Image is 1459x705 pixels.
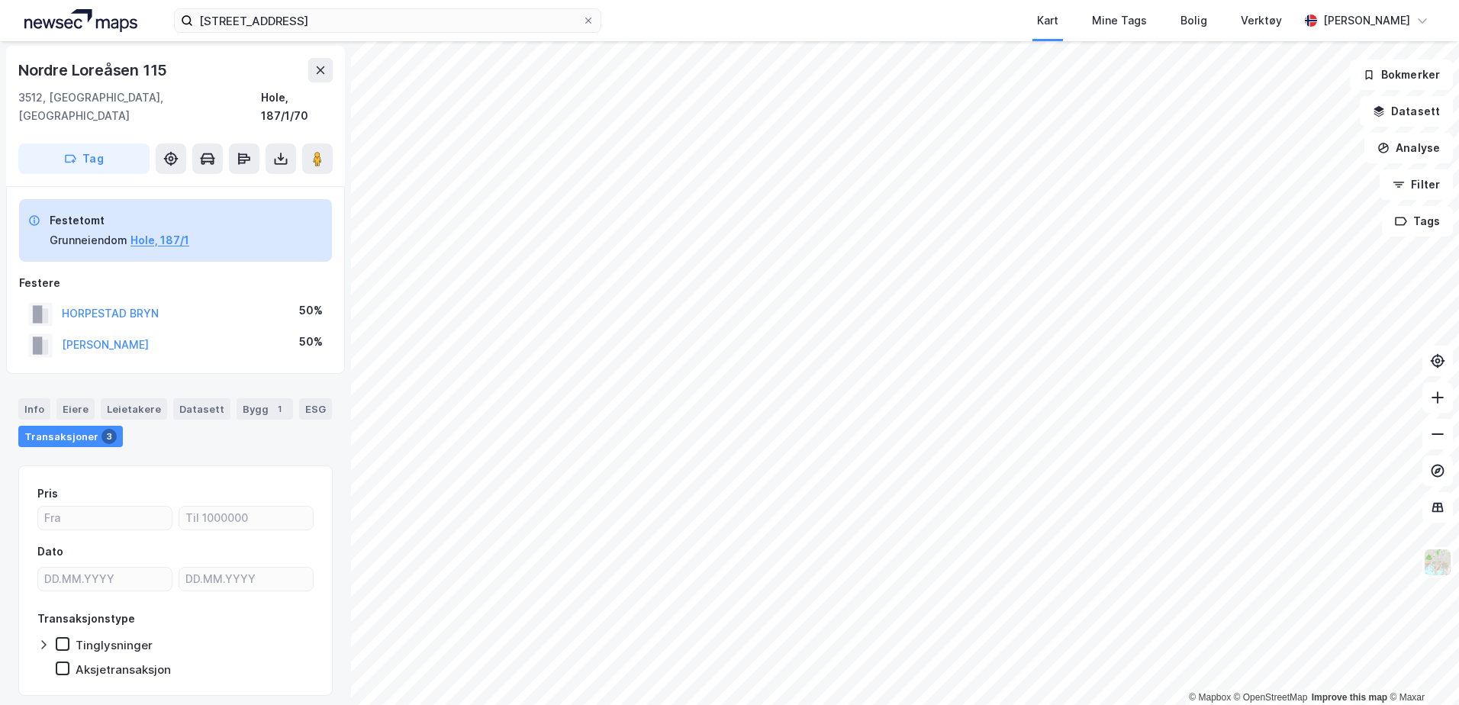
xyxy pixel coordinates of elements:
button: Bokmerker [1350,60,1453,90]
a: Improve this map [1312,692,1387,703]
div: Grunneiendom [50,231,127,249]
button: Hole, 187/1 [130,231,189,249]
div: [PERSON_NAME] [1323,11,1410,30]
div: Transaksjonstype [37,610,135,628]
img: Z [1423,548,1452,577]
div: Info [18,398,50,420]
iframe: Chat Widget [1383,632,1459,705]
img: logo.a4113a55bc3d86da70a041830d287a7e.svg [24,9,137,32]
button: Tags [1382,206,1453,237]
div: Mine Tags [1092,11,1147,30]
input: DD.MM.YYYY [38,568,172,591]
div: 3 [101,429,117,444]
div: Verktøy [1241,11,1282,30]
div: Festere [19,274,332,292]
div: Kart [1037,11,1058,30]
div: Transaksjoner [18,426,123,447]
button: Filter [1380,169,1453,200]
input: DD.MM.YYYY [179,568,313,591]
div: Kontrollprogram for chat [1383,632,1459,705]
div: Datasett [173,398,230,420]
div: Bolig [1180,11,1207,30]
div: 3512, [GEOGRAPHIC_DATA], [GEOGRAPHIC_DATA] [18,89,261,125]
input: Til 1000000 [179,507,313,530]
div: Bygg [237,398,293,420]
div: Hole, 187/1/70 [261,89,333,125]
div: 1 [272,401,287,417]
div: Dato [37,542,63,561]
button: Tag [18,143,150,174]
div: Leietakere [101,398,167,420]
button: Analyse [1364,133,1453,163]
div: 50% [299,301,323,320]
div: 50% [299,333,323,351]
div: ESG [299,398,332,420]
a: OpenStreetMap [1234,692,1308,703]
div: Pris [37,484,58,503]
button: Datasett [1360,96,1453,127]
div: Tinglysninger [76,638,153,652]
div: Aksjetransaksjon [76,662,171,677]
div: Festetomt [50,211,189,230]
div: Eiere [56,398,95,420]
div: Nordre Loreåsen 115 [18,58,170,82]
a: Mapbox [1189,692,1231,703]
input: Søk på adresse, matrikkel, gårdeiere, leietakere eller personer [193,9,582,32]
input: Fra [38,507,172,530]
